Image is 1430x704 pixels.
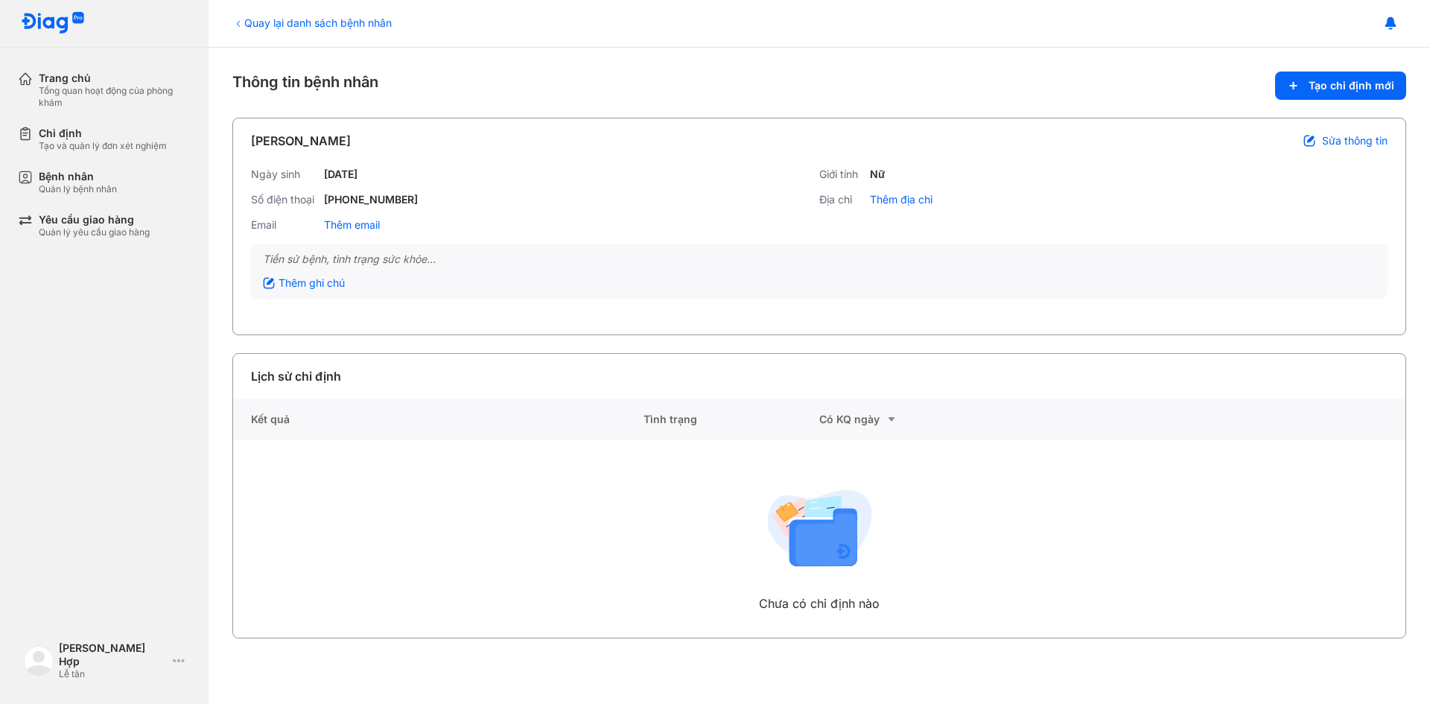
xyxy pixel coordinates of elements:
[233,399,643,440] div: Kết quả
[643,399,819,440] div: Tình trạng
[324,193,418,206] div: [PHONE_NUMBER]
[39,213,150,226] div: Yêu cầu giao hàng
[819,193,864,206] div: Địa chỉ
[59,668,167,680] div: Lễ tân
[1322,134,1388,148] span: Sửa thông tin
[39,226,150,238] div: Quản lý yêu cầu giao hàng
[232,15,392,31] div: Quay lại danh sách bệnh nhân
[39,127,167,140] div: Chỉ định
[251,367,341,385] div: Lịch sử chỉ định
[39,183,117,195] div: Quản lý bệnh nhân
[819,168,864,181] div: Giới tính
[24,646,54,676] img: logo
[870,168,885,181] div: Nữ
[324,168,357,181] div: [DATE]
[263,276,345,290] div: Thêm ghi chú
[39,72,191,85] div: Trang chủ
[1275,72,1406,100] button: Tạo chỉ định mới
[759,594,880,612] div: Chưa có chỉ định nào
[39,170,117,183] div: Bệnh nhân
[819,410,995,428] div: Có KQ ngày
[21,12,85,35] img: logo
[251,218,318,232] div: Email
[232,72,1406,100] div: Thông tin bệnh nhân
[251,168,318,181] div: Ngày sinh
[1309,79,1394,92] span: Tạo chỉ định mới
[59,641,167,668] div: [PERSON_NAME] Hợp
[251,193,318,206] div: Số điện thoại
[324,218,380,232] div: Thêm email
[263,253,1376,266] div: Tiền sử bệnh, tình trạng sức khỏe...
[39,85,191,109] div: Tổng quan hoạt động của phòng khám
[870,193,932,206] div: Thêm địa chỉ
[39,140,167,152] div: Tạo và quản lý đơn xét nghiệm
[251,132,351,150] div: [PERSON_NAME]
